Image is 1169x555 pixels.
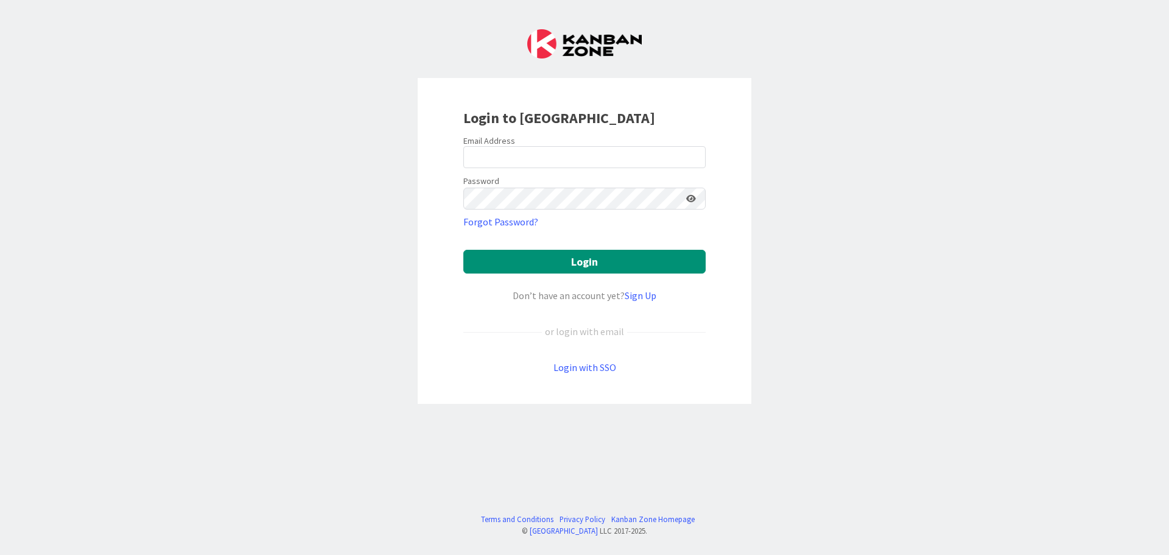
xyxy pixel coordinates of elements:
[463,250,706,274] button: Login
[611,514,695,525] a: Kanban Zone Homepage
[481,514,553,525] a: Terms and Conditions
[463,135,515,146] label: Email Address
[553,361,616,373] a: Login with SSO
[463,288,706,303] div: Don’t have an account yet?
[463,108,655,127] b: Login to [GEOGRAPHIC_DATA]
[463,175,499,188] label: Password
[530,526,598,536] a: [GEOGRAPHIC_DATA]
[542,324,627,339] div: or login with email
[475,525,695,537] div: © LLC 2017- 2025 .
[463,214,538,229] a: Forgot Password?
[560,514,605,525] a: Privacy Policy
[527,29,642,58] img: Kanban Zone
[625,289,656,302] a: Sign Up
